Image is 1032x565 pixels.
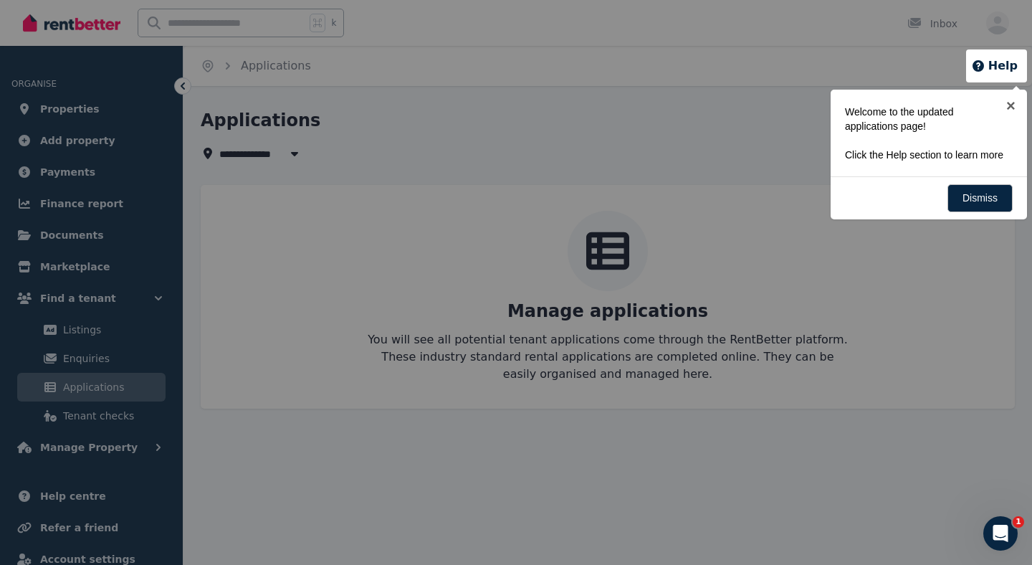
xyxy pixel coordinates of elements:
[971,57,1018,75] button: Help
[845,148,1004,162] p: Click the Help section to learn more
[995,90,1027,122] a: ×
[983,516,1018,551] iframe: Intercom live chat
[947,184,1013,212] a: Dismiss
[845,105,1004,133] p: Welcome to the updated applications page!
[1013,516,1024,528] span: 1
